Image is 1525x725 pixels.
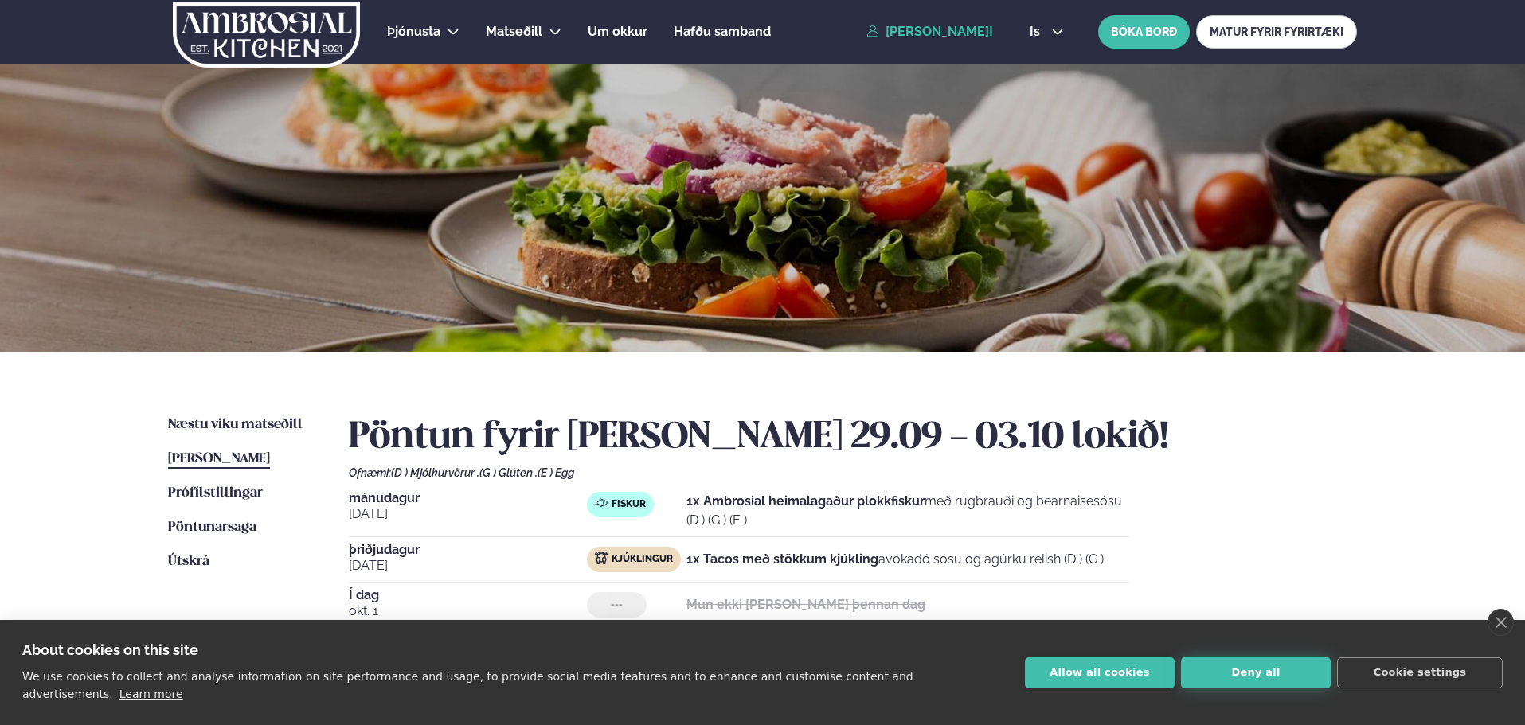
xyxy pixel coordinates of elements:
a: Pöntunarsaga [168,518,256,537]
div: Ofnæmi: [349,466,1357,479]
span: Næstu viku matseðill [168,418,303,431]
strong: 1x Ambrosial heimalagaður plokkfiskur [686,493,925,509]
button: Cookie settings [1337,657,1503,688]
button: BÓKA BORÐ [1098,15,1190,49]
button: Deny all [1181,657,1331,688]
span: --- [611,598,623,611]
span: Útskrá [168,555,209,568]
span: is [1030,25,1045,38]
span: okt. 1 [349,602,587,621]
span: (D ) Mjólkurvörur , [391,466,479,479]
span: Kjúklingur [612,553,673,566]
span: Í dag [349,589,587,602]
strong: About cookies on this site [22,641,198,658]
a: Um okkur [588,22,647,41]
img: fish.svg [595,497,608,509]
span: Fiskur [612,498,646,511]
span: (G ) Glúten , [479,466,538,479]
a: Útskrá [168,552,209,571]
a: Matseðill [486,22,542,41]
span: Pöntunarsaga [168,520,256,534]
a: Learn more [119,688,183,700]
span: (E ) Egg [538,466,574,479]
button: is [1017,25,1077,38]
span: Um okkur [588,24,647,39]
strong: 1x Tacos með stökkum kjúkling [686,552,878,567]
a: Næstu viku matseðill [168,415,303,435]
span: [DATE] [349,556,587,575]
span: [DATE] [349,505,587,524]
img: chicken.svg [595,552,608,564]
p: avókadó sósu og agúrku relish (D ) (G ) [686,550,1104,569]
span: Prófílstillingar [168,486,263,500]
a: Þjónusta [387,22,440,41]
span: [PERSON_NAME] [168,452,270,466]
span: Hafðu samband [674,24,771,39]
a: Prófílstillingar [168,484,263,503]
a: close [1488,609,1514,636]
p: We use cookies to collect and analyse information on site performance and usage, to provide socia... [22,670,913,700]
p: með rúgbrauði og bearnaisesósu (D ) (G ) (E ) [686,492,1129,530]
span: Matseðill [486,24,542,39]
span: Þjónusta [387,24,440,39]
strong: Mun ekki [PERSON_NAME] þennan dag [686,597,925,612]
a: MATUR FYRIR FYRIRTÆKI [1196,15,1357,49]
img: logo [171,2,362,68]
span: mánudagur [349,492,587,505]
a: Hafðu samband [674,22,771,41]
a: [PERSON_NAME]! [866,25,993,39]
h2: Pöntun fyrir [PERSON_NAME] 29.09 - 03.10 lokið! [349,415,1357,460]
span: þriðjudagur [349,544,587,556]
a: [PERSON_NAME] [168,450,270,469]
button: Allow all cookies [1025,657,1175,688]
